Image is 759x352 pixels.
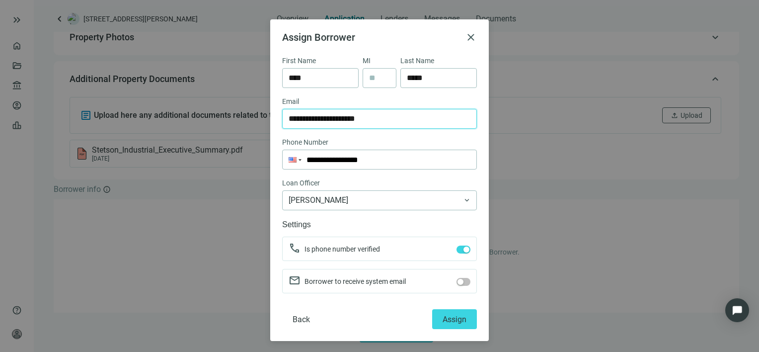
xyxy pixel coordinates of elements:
[282,31,355,43] span: Assign Borrower
[304,245,380,253] span: Is phone number verified
[363,55,371,66] span: MI
[304,277,406,285] span: Borrower to receive system email
[725,298,749,322] div: Open Intercom Messenger
[289,242,301,254] span: call
[282,137,328,148] span: Phone Number
[282,55,316,66] span: First Name
[282,309,320,329] button: Back
[283,150,302,169] div: United States: + 1
[289,274,301,286] span: mail
[289,191,470,210] span: Gabe Gruszynski
[432,309,477,329] button: Assign
[282,218,311,231] span: Settings
[400,55,434,66] span: Last Name
[282,96,299,107] span: Email
[465,31,477,43] button: close
[293,315,310,324] span: Back
[443,315,466,324] span: Assign
[282,177,320,188] span: Loan Officer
